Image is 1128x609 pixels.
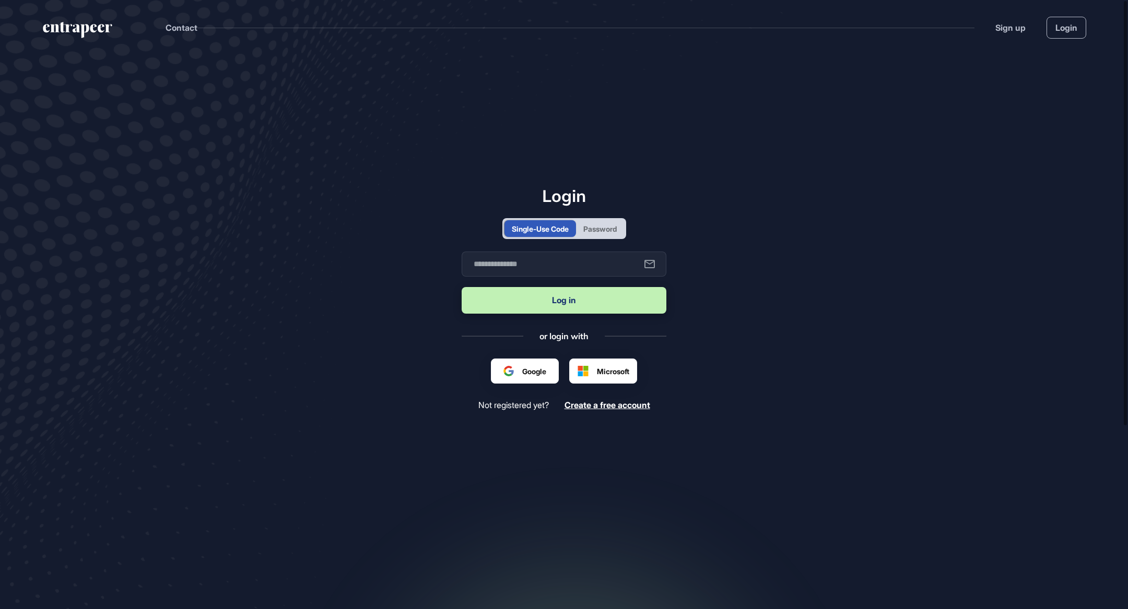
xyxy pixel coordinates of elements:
[995,21,1026,34] a: Sign up
[583,223,617,234] div: Password
[166,21,197,34] button: Contact
[539,330,589,342] div: or login with
[1047,17,1086,39] a: Login
[42,22,113,42] a: entrapeer-logo
[462,186,666,206] h1: Login
[597,366,629,377] span: Microsoft
[565,400,650,410] a: Create a free account
[462,287,666,314] button: Log in
[478,400,549,410] span: Not registered yet?
[512,223,569,234] div: Single-Use Code
[565,400,650,410] span: Create a free account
